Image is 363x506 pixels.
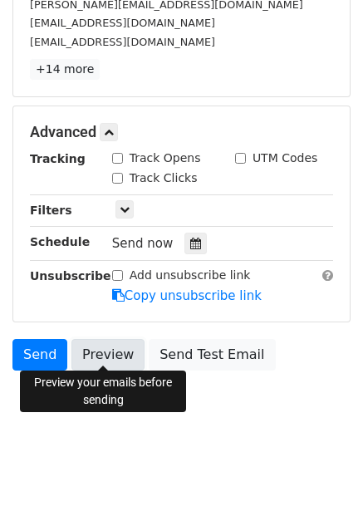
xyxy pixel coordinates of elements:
[112,288,262,303] a: Copy unsubscribe link
[253,150,317,167] label: UTM Codes
[71,339,145,371] a: Preview
[30,269,111,282] strong: Unsubscribe
[130,267,251,284] label: Add unsubscribe link
[30,152,86,165] strong: Tracking
[12,339,67,371] a: Send
[30,17,215,29] small: [EMAIL_ADDRESS][DOMAIN_NAME]
[130,169,198,187] label: Track Clicks
[30,204,72,217] strong: Filters
[20,371,186,412] div: Preview your emails before sending
[149,339,275,371] a: Send Test Email
[280,426,363,506] iframe: Chat Widget
[30,235,90,248] strong: Schedule
[30,59,100,80] a: +14 more
[280,426,363,506] div: 聊天小工具
[130,150,201,167] label: Track Opens
[112,236,174,251] span: Send now
[30,36,215,48] small: [EMAIL_ADDRESS][DOMAIN_NAME]
[30,123,333,141] h5: Advanced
